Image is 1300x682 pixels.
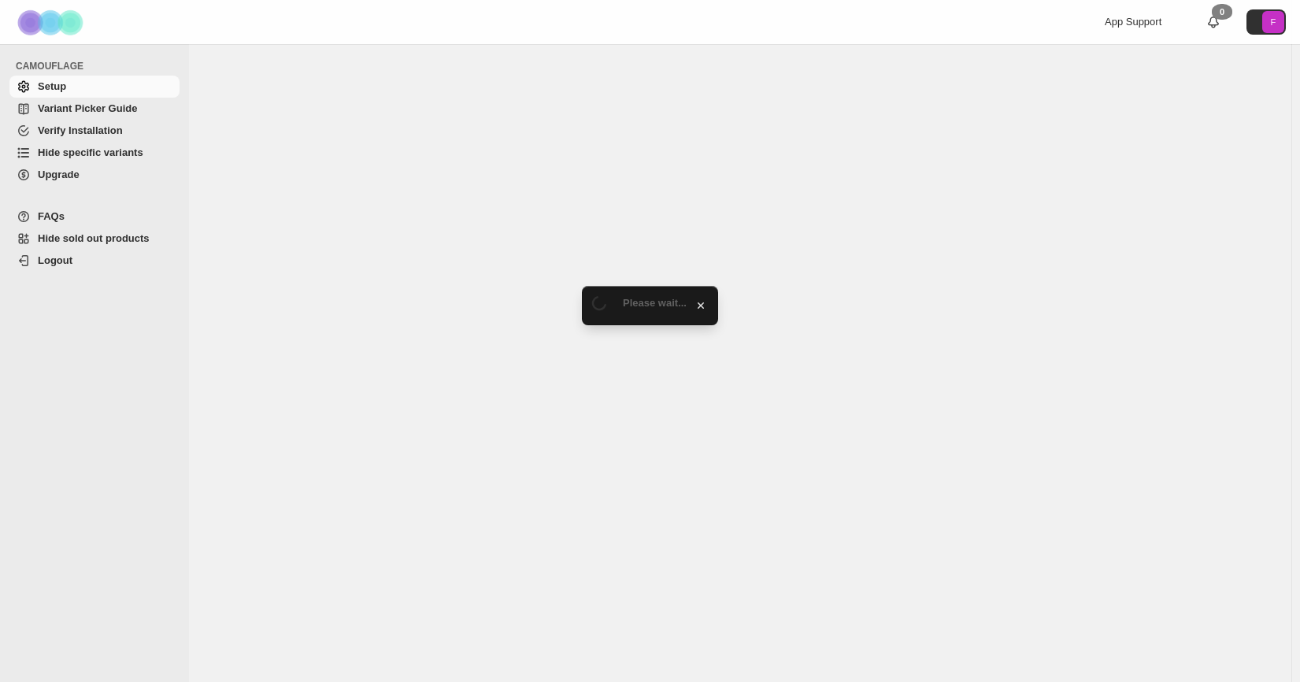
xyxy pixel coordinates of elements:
[9,206,180,228] a: FAQs
[1206,14,1221,30] a: 0
[38,169,80,180] span: Upgrade
[1105,16,1161,28] span: App Support
[16,60,181,72] span: CAMOUFLAGE
[38,102,137,114] span: Variant Picker Guide
[1246,9,1286,35] button: Avatar with initials F
[9,142,180,164] a: Hide specific variants
[9,76,180,98] a: Setup
[9,250,180,272] a: Logout
[9,164,180,186] a: Upgrade
[9,120,180,142] a: Verify Installation
[623,297,687,309] span: Please wait...
[1271,17,1276,27] text: F
[38,146,143,158] span: Hide specific variants
[38,124,123,136] span: Verify Installation
[38,80,66,92] span: Setup
[1212,4,1232,20] div: 0
[38,210,65,222] span: FAQs
[13,1,91,44] img: Camouflage
[1262,11,1284,33] span: Avatar with initials F
[38,232,150,244] span: Hide sold out products
[9,228,180,250] a: Hide sold out products
[9,98,180,120] a: Variant Picker Guide
[38,254,72,266] span: Logout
